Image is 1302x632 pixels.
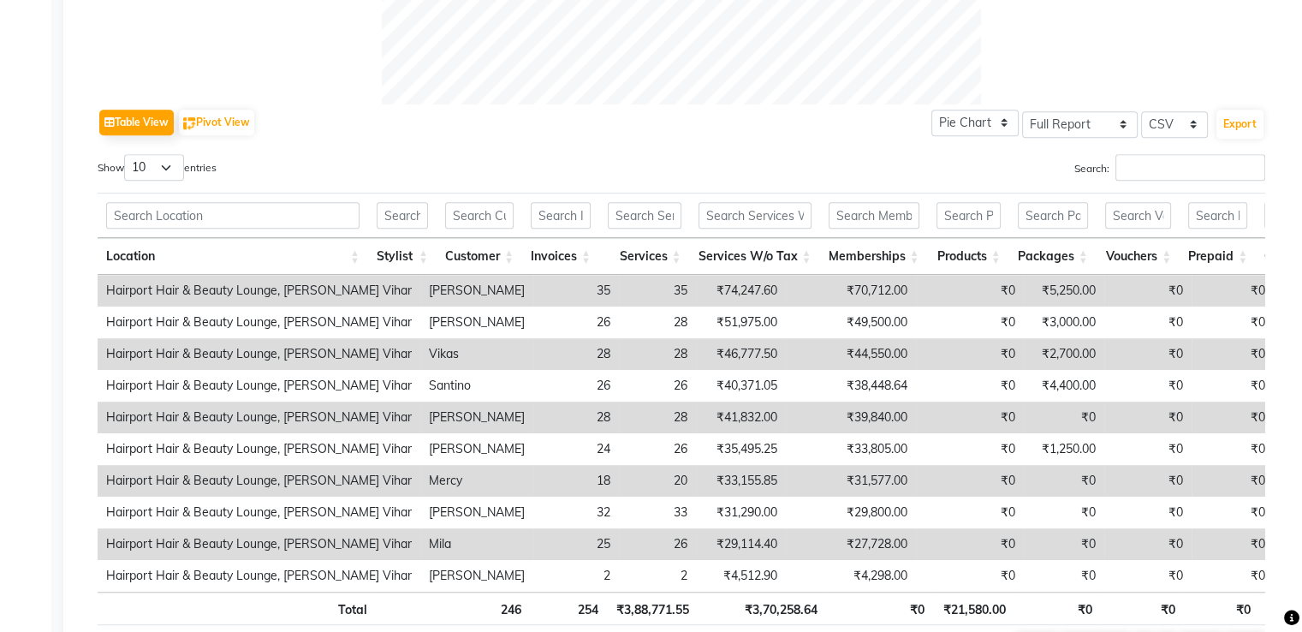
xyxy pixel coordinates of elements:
[619,338,696,370] td: 28
[1024,370,1104,402] td: ₹4,400.00
[98,238,368,275] th: Location: activate to sort column ascending
[786,433,916,465] td: ₹33,805.00
[696,433,786,465] td: ₹35,495.25
[1192,497,1274,528] td: ₹0
[619,528,696,560] td: 26
[696,338,786,370] td: ₹46,777.50
[619,275,696,307] td: 35
[786,560,916,592] td: ₹4,298.00
[533,275,619,307] td: 35
[1192,560,1274,592] td: ₹0
[98,307,420,338] td: Hairport Hair & Beauty Lounge, [PERSON_NAME] Vihar
[1024,307,1104,338] td: ₹3,000.00
[786,338,916,370] td: ₹44,550.00
[916,370,1024,402] td: ₹0
[98,560,420,592] td: Hairport Hair & Beauty Lounge, [PERSON_NAME] Vihar
[916,528,1024,560] td: ₹0
[124,154,184,181] select: Showentries
[533,560,619,592] td: 2
[696,497,786,528] td: ₹31,290.00
[420,433,533,465] td: [PERSON_NAME]
[698,592,826,625] th: ₹3,70,258.64
[786,497,916,528] td: ₹29,800.00
[786,275,916,307] td: ₹70,712.00
[1074,154,1265,181] label: Search:
[619,433,696,465] td: 26
[1018,202,1088,229] input: Search Packages
[533,497,619,528] td: 32
[1024,338,1104,370] td: ₹2,700.00
[1192,307,1274,338] td: ₹0
[1024,433,1104,465] td: ₹1,250.00
[533,370,619,402] td: 26
[928,238,1009,275] th: Products: activate to sort column ascending
[1024,465,1104,497] td: ₹0
[608,202,681,229] input: Search Services
[1192,402,1274,433] td: ₹0
[1024,402,1104,433] td: ₹0
[420,528,533,560] td: Mila
[696,275,786,307] td: ₹74,247.60
[420,465,533,497] td: Mercy
[179,110,254,135] button: Pivot View
[696,370,786,402] td: ₹40,371.05
[1104,560,1192,592] td: ₹0
[619,497,696,528] td: 33
[98,592,376,625] th: Total
[696,402,786,433] td: ₹41,832.00
[1104,465,1192,497] td: ₹0
[699,202,812,229] input: Search Services W/o Tax
[1104,275,1192,307] td: ₹0
[786,465,916,497] td: ₹31,577.00
[98,465,420,497] td: Hairport Hair & Beauty Lounge, [PERSON_NAME] Vihar
[533,402,619,433] td: 28
[420,370,533,402] td: Santino
[916,307,1024,338] td: ₹0
[106,202,360,229] input: Search Location
[916,560,1024,592] td: ₹0
[936,202,1001,229] input: Search Products
[786,528,916,560] td: ₹27,728.00
[98,275,420,307] td: Hairport Hair & Beauty Lounge, [PERSON_NAME] Vihar
[444,592,530,625] th: 246
[820,238,928,275] th: Memberships: activate to sort column ascending
[1104,338,1192,370] td: ₹0
[1188,202,1247,229] input: Search Prepaid
[1024,275,1104,307] td: ₹5,250.00
[533,338,619,370] td: 28
[829,202,919,229] input: Search Memberships
[1192,370,1274,402] td: ₹0
[368,238,437,275] th: Stylist: activate to sort column ascending
[1097,238,1180,275] th: Vouchers: activate to sort column ascending
[1180,238,1256,275] th: Prepaid: activate to sort column ascending
[1104,528,1192,560] td: ₹0
[1104,307,1192,338] td: ₹0
[183,117,196,130] img: pivot.png
[98,370,420,402] td: Hairport Hair & Beauty Lounge, [PERSON_NAME] Vihar
[420,402,533,433] td: [PERSON_NAME]
[599,238,690,275] th: Services: activate to sort column ascending
[98,433,420,465] td: Hairport Hair & Beauty Lounge, [PERSON_NAME] Vihar
[619,465,696,497] td: 20
[619,307,696,338] td: 28
[619,560,696,592] td: 2
[696,465,786,497] td: ₹33,155.85
[826,592,933,625] th: ₹0
[420,497,533,528] td: [PERSON_NAME]
[99,110,174,135] button: Table View
[1104,402,1192,433] td: ₹0
[916,465,1024,497] td: ₹0
[916,433,1024,465] td: ₹0
[916,275,1024,307] td: ₹0
[619,370,696,402] td: 26
[98,528,420,560] td: Hairport Hair & Beauty Lounge, [PERSON_NAME] Vihar
[522,238,599,275] th: Invoices: activate to sort column ascending
[696,307,786,338] td: ₹51,975.00
[533,433,619,465] td: 24
[619,402,696,433] td: 28
[1024,497,1104,528] td: ₹0
[786,402,916,433] td: ₹39,840.00
[696,528,786,560] td: ₹29,114.40
[533,465,619,497] td: 18
[1216,110,1263,139] button: Export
